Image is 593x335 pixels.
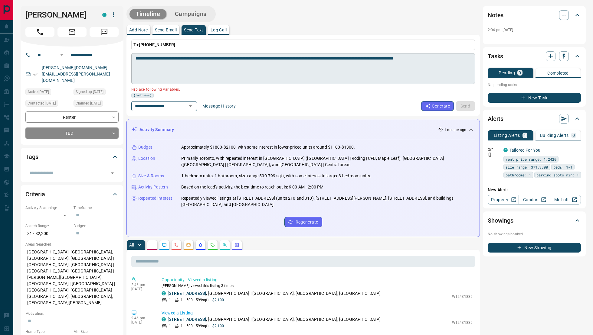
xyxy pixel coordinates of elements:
p: $2,100 [212,297,224,303]
p: Send Text [184,28,203,32]
span: rent price range: 1,2420 [506,156,556,162]
p: Actively Searching: [25,205,70,211]
p: - [488,34,581,40]
div: Criteria [25,187,119,201]
button: New Showing [488,243,581,253]
p: 2:04 pm [DATE] [488,28,513,32]
p: No showings booked [488,231,581,237]
div: Alerts [488,111,581,126]
p: Replace following variables: [131,85,471,93]
p: Min Size: [74,329,119,334]
p: Send Email [155,28,177,32]
div: Tue Sep 30 2025 [74,100,119,108]
span: Call [25,27,54,37]
p: 500 - 599 sqft [186,323,208,329]
p: 1 [181,323,183,329]
p: W12431835 [452,294,473,299]
h2: Tasks [488,51,503,61]
p: All [129,243,134,247]
div: Showings [488,213,581,228]
a: Tailored For You [509,148,540,153]
p: New Alert: [488,187,581,193]
h2: Alerts [488,114,503,124]
p: 1-bedroom units, 1 bathroom, size range 500-799 sqft, with some interest in larger 3-bedroom units. [181,173,371,179]
p: Areas Searched: [25,242,119,247]
p: Building Alerts [540,133,569,137]
svg: Email Verified [33,72,38,76]
p: Activity Pattern [138,184,168,190]
p: 0 [572,133,575,137]
p: 1 [169,297,171,303]
button: Open [186,102,195,110]
button: Open [108,169,116,177]
a: [PERSON_NAME][DOMAIN_NAME][EMAIL_ADDRESS][PERSON_NAME][DOMAIN_NAME] [42,65,110,83]
p: Size & Rooms [138,173,164,179]
h2: Notes [488,10,503,20]
p: [PERSON_NAME] viewed this listing 3 times [162,283,473,288]
p: To: [131,40,475,50]
h2: Showings [488,216,513,225]
p: No pending tasks [488,80,581,89]
div: condos.ca [503,148,508,152]
p: Primarily Toronto, with repeated interest in [GEOGRAPHIC_DATA] ([GEOGRAPHIC_DATA] | Roding | CFB,... [181,155,475,168]
div: condos.ca [162,317,166,321]
p: Pending [499,71,515,75]
p: Repeated Interest [138,195,172,201]
span: Active [DATE] [28,89,49,95]
svg: Notes [150,243,155,247]
button: Regenerate [284,217,322,227]
p: Listing Alerts [494,133,520,137]
a: Condos [519,195,550,205]
p: Based on the lead's activity, the best time to reach out is: 9:00 AM - 2:00 PM [181,184,323,190]
p: 1 [181,297,183,303]
span: Contacted [DATE] [28,100,56,106]
button: Message History [199,101,239,111]
h2: Criteria [25,189,45,199]
p: Opportunity - Viewed a listing [162,277,473,283]
p: 1 [169,323,171,329]
button: Generate [421,101,454,111]
span: {!address} [133,93,152,98]
div: condos.ca [102,13,106,17]
p: , [GEOGRAPHIC_DATA] | [GEOGRAPHIC_DATA], [GEOGRAPHIC_DATA], [GEOGRAPHIC_DATA] [168,290,381,297]
p: [GEOGRAPHIC_DATA], [GEOGRAPHIC_DATA], [GEOGRAPHIC_DATA], [GEOGRAPHIC_DATA] | [GEOGRAPHIC_DATA], [... [25,247,119,308]
svg: Opportunities [222,243,227,247]
p: Motivation: [25,311,119,316]
p: , [GEOGRAPHIC_DATA] | [GEOGRAPHIC_DATA], [GEOGRAPHIC_DATA], [GEOGRAPHIC_DATA] [168,316,381,323]
p: [DATE] [131,320,152,324]
p: Approximately $1800-$2100, with some interest in lower-priced units around $1100-$1300. [181,144,355,150]
button: New Task [488,93,581,103]
svg: Listing Alerts [198,243,203,247]
span: Signed up [DATE] [76,89,103,95]
p: Timeframe: [74,205,119,211]
div: Sun Oct 12 2025 [25,89,70,97]
p: Off [488,147,500,153]
div: Sat Sep 06 2025 [25,100,70,108]
p: Budget: [74,223,119,229]
svg: Calls [174,243,179,247]
p: $2,100 [212,323,224,329]
div: Notes [488,8,581,22]
div: TBD [25,127,119,139]
div: Tasks [488,49,581,63]
p: Budget [138,144,152,150]
a: Property [488,195,519,205]
a: [STREET_ADDRESS] [168,317,206,322]
svg: Push Notification Only [488,153,492,157]
div: Activity Summary1 minute ago [132,124,475,135]
p: Repeatedly viewed listings at [STREET_ADDRESS] (units 210 and 310), [STREET_ADDRESS][PERSON_NAME]... [181,195,475,208]
span: size range: 371,3300 [506,164,548,170]
p: W12431835 [452,320,473,325]
button: Open [58,51,65,59]
a: Mr.Loft [550,195,581,205]
p: 2:46 pm [131,283,152,287]
p: Location [138,155,155,162]
p: Completed [547,71,569,75]
span: Message [90,27,119,37]
p: 2:46 pm [131,316,152,320]
p: Log Call [211,28,227,32]
p: 1 minute ago [444,127,466,133]
h2: Tags [25,152,38,162]
svg: Lead Browsing Activity [162,243,167,247]
span: parking spots min: 1 [536,172,579,178]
